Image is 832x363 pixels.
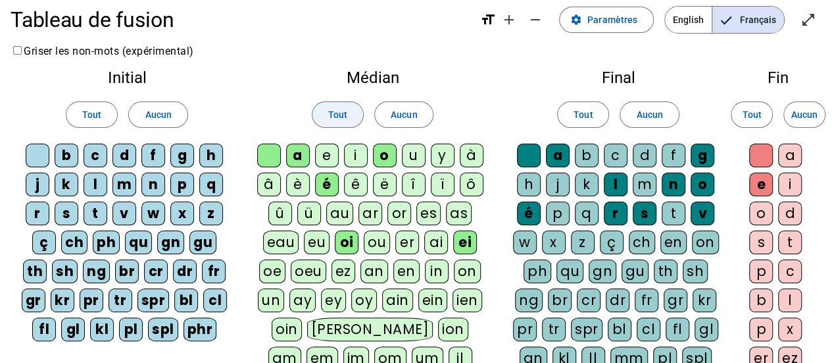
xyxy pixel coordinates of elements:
div: cr [577,289,600,312]
button: Aucun [374,101,433,128]
div: ü [297,202,321,225]
div: j [546,173,570,196]
div: oy [351,289,377,312]
label: Griser les non-mots (expérimental) [11,45,194,57]
div: gn [589,260,616,283]
div: ë [373,173,397,196]
button: Tout [731,101,773,128]
div: spr [571,318,602,341]
div: sh [683,260,708,283]
div: î [402,173,426,196]
div: s [55,202,78,225]
mat-button-toggle-group: Language selection [664,6,785,34]
div: oeu [291,260,326,283]
div: th [654,260,677,283]
div: spr [137,289,170,312]
button: Aucun [128,101,187,128]
div: o [373,144,397,167]
button: Diminuer la taille de la police [522,7,549,33]
div: ï [431,173,454,196]
div: p [749,260,773,283]
div: c [778,260,802,283]
button: Aucun [620,101,679,128]
span: Aucun [636,107,662,123]
div: gr [22,289,45,312]
div: ai [424,231,448,254]
div: p [546,202,570,225]
div: ez [331,260,355,283]
div: n [662,173,685,196]
span: Paramètres [587,12,637,28]
span: Aucun [145,107,171,123]
div: k [575,173,599,196]
div: j [26,173,49,196]
div: fr [202,260,226,283]
div: i [344,144,368,167]
div: p [749,318,773,341]
div: t [662,202,685,225]
span: Tout [82,107,101,123]
span: Français [712,7,784,33]
div: on [692,231,719,254]
div: è [286,173,310,196]
div: k [55,173,78,196]
div: gr [664,289,687,312]
div: g [170,144,194,167]
div: ien [453,289,482,312]
div: d [633,144,656,167]
div: en [660,231,687,254]
div: v [112,202,136,225]
div: tr [109,289,132,312]
div: ç [32,231,56,254]
div: au [326,202,353,225]
div: eu [304,231,330,254]
div: l [84,173,107,196]
button: Paramètres [559,7,654,33]
h2: Médian [254,70,491,86]
mat-icon: settings [570,14,582,26]
div: bl [608,318,631,341]
span: Aucun [791,107,818,123]
div: ay [289,289,316,312]
div: pr [513,318,537,341]
div: q [199,173,223,196]
div: kr [51,289,74,312]
mat-icon: format_size [480,12,496,28]
div: z [571,231,595,254]
div: c [604,144,627,167]
div: â [257,173,281,196]
button: Tout [557,101,609,128]
div: phr [184,318,217,341]
div: o [749,202,773,225]
button: Tout [312,101,364,128]
div: d [778,202,802,225]
div: tr [542,318,566,341]
div: x [778,318,802,341]
span: English [665,7,712,33]
div: gl [695,318,718,341]
div: û [268,202,292,225]
div: oe [259,260,285,283]
button: Aucun [783,101,825,128]
div: x [542,231,566,254]
div: m [112,173,136,196]
div: w [513,231,537,254]
div: q [575,202,599,225]
div: as [446,202,472,225]
button: Augmenter la taille de la police [496,7,522,33]
h2: Final [512,70,724,86]
h2: Initial [21,70,233,86]
h2: Fin [745,70,811,86]
div: ar [358,202,382,225]
div: fr [635,289,658,312]
div: qu [556,260,583,283]
div: m [633,173,656,196]
div: br [548,289,572,312]
div: or [387,202,411,225]
div: y [431,144,454,167]
div: ph [524,260,551,283]
div: f [662,144,685,167]
div: ei [453,231,477,254]
div: t [84,202,107,225]
div: gu [189,231,216,254]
